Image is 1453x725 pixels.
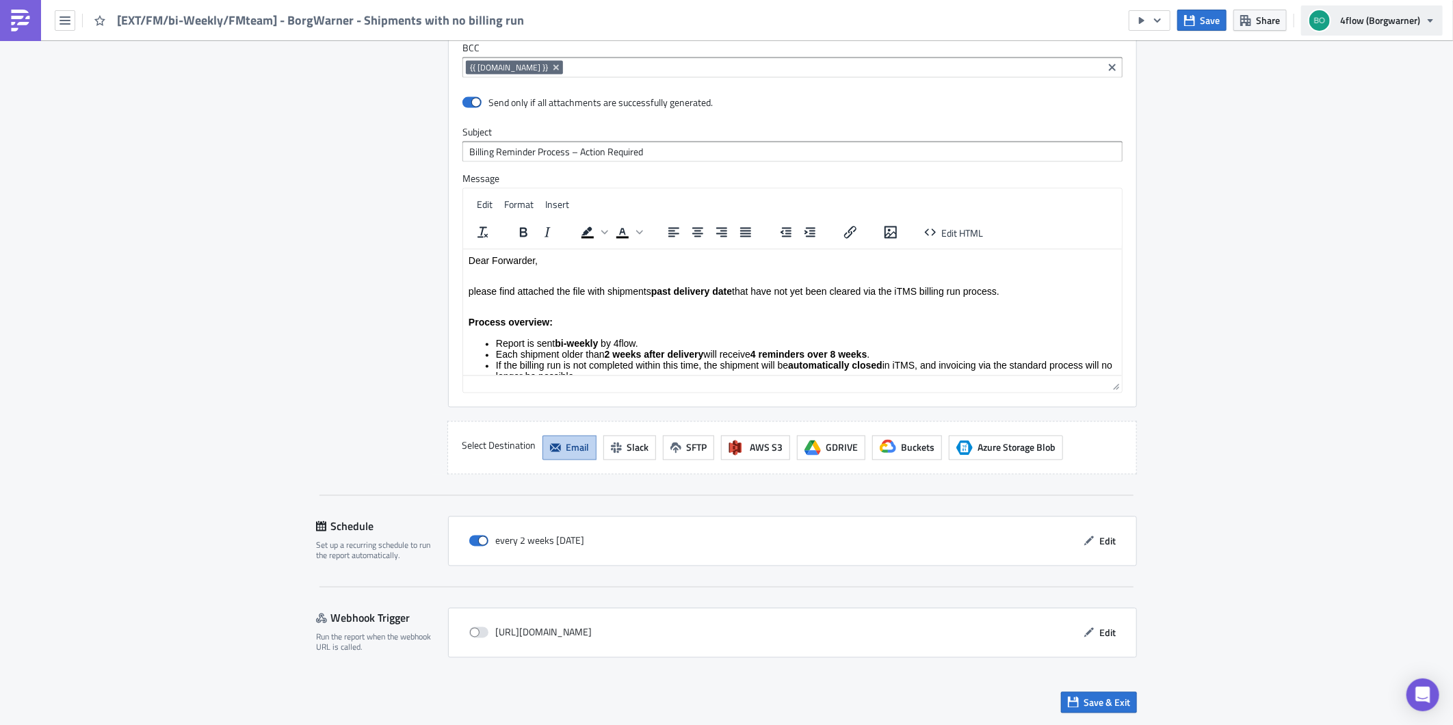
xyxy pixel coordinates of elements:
span: Report is sent [33,89,92,100]
span: SFTP [686,440,707,455]
label: Message [462,172,1123,185]
span: Edit [477,197,493,211]
span: Insert [545,197,569,211]
div: Run the report when the webhook URL is called. [316,632,439,653]
iframe: Rich Text Area [463,250,1122,375]
button: Share [1233,10,1287,31]
button: Increase indent [798,223,822,242]
div: Open Intercom Messenger [1406,678,1439,711]
p: please find attached the file with shipments that have not yet been cleared via the iTMS billing ... [5,37,653,49]
div: Set up a recurring schedule to run the report automatically. [316,540,439,562]
span: GDRIVE [826,440,858,455]
button: Email [542,436,597,460]
button: Clear formatting [471,223,495,242]
button: Remove Tag [551,61,563,75]
span: . [404,100,406,111]
span: Edit [1099,626,1116,640]
div: [URL][DOMAIN_NAME] [469,622,592,643]
button: Edit HTML [919,223,989,242]
button: Save [1177,10,1227,31]
span: 2 weeks after delivery [142,100,241,111]
span: Azure Storage Blob [978,440,1056,455]
button: Justify [734,223,757,242]
img: PushMetrics [10,10,31,31]
strong: Process overview: [5,68,90,79]
strong: past delivery date [188,37,269,48]
button: Azure Storage BlobAzure Storage Blob [949,436,1063,460]
button: Insert/edit link [839,223,862,242]
span: Save & Exit [1084,696,1130,710]
span: If the billing run is not completed within this time, the shipment will be [33,111,325,122]
button: AWS S3 [721,436,790,460]
div: Text color [611,223,645,242]
span: Buckets [901,440,934,455]
button: Align left [662,223,685,242]
div: Resize [1108,376,1122,393]
span: 4flow (Borgwarner) [1340,13,1420,27]
img: Avatar [1308,9,1331,32]
span: Email [566,440,589,455]
button: Bold [512,223,535,242]
span: in iTMS, and invoicing via the standard process will no longer be possible. [33,111,649,133]
button: Save & Exit [1061,692,1137,713]
div: Webhook Trigger [316,608,448,629]
span: Each shipment older than [33,100,142,111]
span: bi-weekly [92,89,135,100]
button: SFTP [663,436,714,460]
span: Slack [627,440,649,455]
div: Background color [576,223,610,242]
label: BCC [462,42,1123,54]
button: 4flow (Borgwarner) [1301,5,1443,36]
button: Slack [603,436,656,460]
span: Azure Storage Blob [956,440,973,456]
span: Share [1256,13,1280,27]
button: Edit [1077,531,1123,552]
button: Insert/edit image [879,223,902,242]
div: every 2 weeks [DATE] [469,531,584,551]
button: Align center [686,223,709,242]
body: Rich Text Area. Press ALT-0 for help. [5,5,653,320]
span: 4 reminders over 8 weeks [287,100,404,111]
button: Clear selected items [1104,60,1121,76]
button: Align right [710,223,733,242]
span: will receive [241,100,287,111]
span: Format [504,197,534,211]
span: Edit [1099,534,1116,549]
p: Dear Forwarder, [5,5,653,17]
label: Select Destination [462,436,536,456]
button: GDRIVE [797,436,865,460]
span: [EXT/FM/bi-Weekly/FMteam] - BorgWarner - Shipments with no billing run [117,12,525,28]
span: {{ [DOMAIN_NAME] }} [470,62,548,73]
span: automatically closed [325,111,419,122]
span: AWS S3 [750,440,783,455]
button: Edit [1077,622,1123,644]
span: Edit HTML [941,225,983,239]
div: Send only if all attachments are successfully generated. [488,96,713,109]
button: Decrease indent [774,223,798,242]
button: Buckets [872,436,942,460]
span: Save [1200,13,1220,27]
div: Schedule [316,516,448,537]
label: Subject [462,126,1123,138]
span: by 4flow. [135,89,174,100]
button: Italic [536,223,559,242]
